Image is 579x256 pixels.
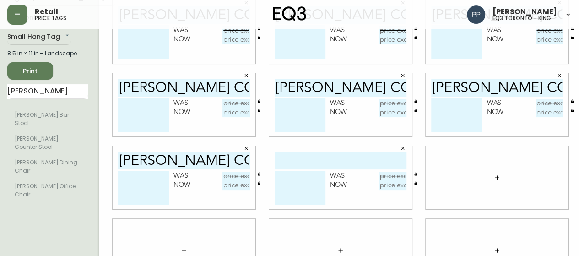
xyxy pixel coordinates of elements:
input: price excluding $ [379,26,406,35]
input: price excluding $ [536,99,563,108]
div: Was [330,172,379,181]
div: Was [173,26,222,35]
h5: price tags [35,16,66,21]
li: Large Hang Tag [7,131,88,155]
img: 93ed64739deb6bac3372f15ae91c6632 [467,5,485,24]
div: Was [487,99,536,108]
div: Now [330,35,379,44]
div: Now [173,181,222,190]
textarea: AS SHOWN IN BLACK [27,67,126,92]
div: Now [173,35,222,44]
span: Retail [35,8,58,16]
div: Was [487,26,536,35]
input: price excluding $ [379,35,406,44]
input: price excluding $ [379,172,406,181]
li: [PERSON_NAME] Bar Stool [7,107,88,131]
span: [PERSON_NAME] [492,8,557,16]
input: price excluding $ [222,172,250,181]
input: price excluding $ [222,99,250,108]
textarea: [PERSON_NAME] DINING CHAIR [27,38,126,63]
input: price excluding $ [536,108,563,117]
input: price excluding $ [379,181,406,190]
div: Was [330,26,379,35]
div: Now [487,108,536,117]
input: price excluding $ [379,108,406,117]
h5: eq3 toronto - king [492,16,551,21]
li: Large Hang Tag [7,155,88,179]
input: price excluding $ [536,26,563,35]
div: Now [330,181,379,190]
span: Print [15,65,46,77]
div: Was [330,99,379,108]
input: price excluding $ [222,181,250,190]
input: price excluding $ [536,35,563,44]
button: Print [7,62,53,80]
div: 8.5 in × 11 in – Landscape [7,49,88,58]
li: Large Hang Tag [7,179,88,202]
div: Small Hang Tag [7,30,71,45]
div: Now [173,108,222,117]
div: Now [487,35,536,44]
div: Now [330,108,379,117]
input: price excluding $ [222,108,250,117]
input: price excluding $ [222,26,250,35]
div: Was [173,99,222,108]
img: logo [273,6,307,21]
input: Search [7,84,88,99]
input: price excluding $ [222,35,250,44]
div: Was [173,172,222,181]
input: price excluding $ [379,99,406,108]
